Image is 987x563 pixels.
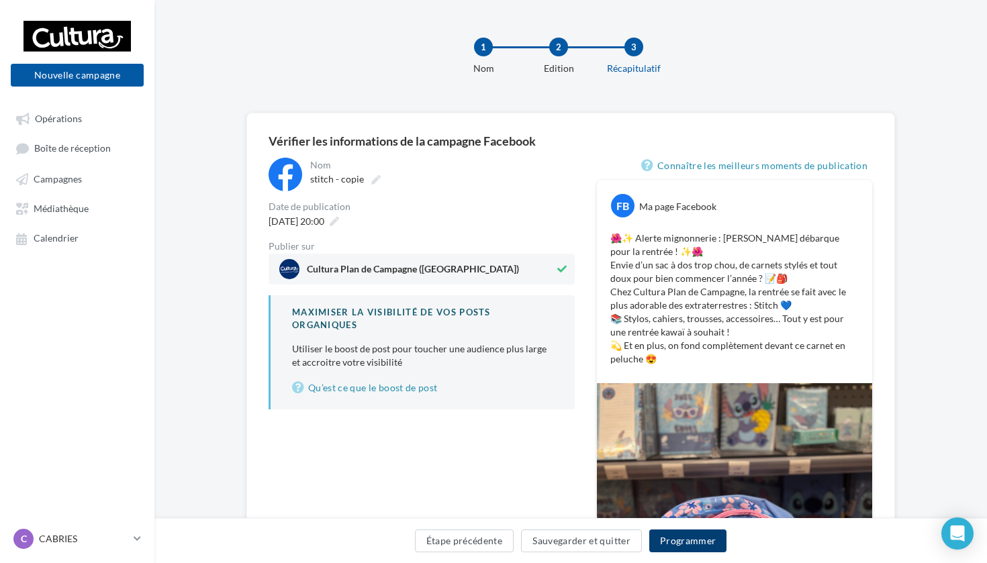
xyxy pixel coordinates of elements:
[292,342,553,369] p: Utiliser le boost de post pour toucher une audience plus large et accroitre votre visibilité
[39,532,128,546] p: CABRIES
[269,215,324,227] span: [DATE] 20:00
[611,194,634,217] div: FB
[474,38,493,56] div: 1
[11,526,144,552] a: C CABRIES
[269,135,873,147] div: Vérifier les informations de la campagne Facebook
[591,62,677,75] div: Récapitulatif
[310,160,572,170] div: Nom
[440,62,526,75] div: Nom
[34,143,111,154] span: Boîte de réception
[8,106,146,130] a: Opérations
[521,529,642,552] button: Sauvegarder et quitter
[8,166,146,191] a: Campagnes
[292,306,553,331] div: Maximiser la visibilité de vos posts organiques
[21,532,27,546] span: C
[549,38,568,56] div: 2
[307,264,519,279] span: Cultura Plan de Campagne ([GEOGRAPHIC_DATA])
[8,136,146,160] a: Boîte de réception
[624,38,643,56] div: 3
[35,113,82,124] span: Opérations
[649,529,727,552] button: Programmer
[8,225,146,250] a: Calendrier
[310,173,364,185] span: stitch - copie
[415,529,514,552] button: Étape précédente
[34,233,79,244] span: Calendrier
[639,200,716,213] div: Ma page Facebook
[641,158,873,174] a: Connaître les meilleurs moments de publication
[34,203,89,214] span: Médiathèque
[610,232,859,366] p: 🌺✨ Alerte mignonnerie : [PERSON_NAME] débarque pour la rentrée ! ✨🌺 Envie d’un sac à dos trop cho...
[11,64,144,87] button: Nouvelle campagne
[8,196,146,220] a: Médiathèque
[269,242,575,251] div: Publier sur
[941,517,974,550] div: Open Intercom Messenger
[516,62,602,75] div: Edition
[269,202,575,211] div: Date de publication
[292,380,553,396] a: Qu’est ce que le boost de post
[34,173,82,185] span: Campagnes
